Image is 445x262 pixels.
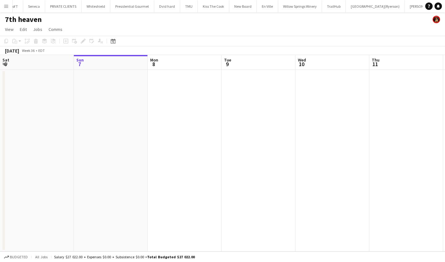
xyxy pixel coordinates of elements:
span: Thu [372,57,379,63]
button: Willow Springs Winery [278,0,322,12]
div: Salary $27 022.00 + Expenses $0.00 + Subsistence $0.00 = [54,255,195,259]
span: Sun [76,57,84,63]
div: [DATE] [5,48,19,54]
span: Week 36 [20,48,36,53]
span: Jobs [33,27,42,32]
span: 8 [149,61,158,68]
span: 10 [297,61,306,68]
span: 11 [371,61,379,68]
button: Budgeted [3,254,29,260]
span: Total Budgeted $27 022.00 [147,255,195,259]
button: En Ville [257,0,278,12]
button: PRIVATE CLIENTS [45,0,82,12]
button: Seneca [23,0,45,12]
a: Jobs [31,25,45,33]
span: Sat [2,57,9,63]
span: Budgeted [10,255,28,259]
button: Whiteshield [82,0,110,12]
span: Mon [150,57,158,63]
a: View [2,25,16,33]
div: EDT [38,48,45,53]
span: 6 [2,61,9,68]
span: Comms [49,27,62,32]
h1: 7th heaven [5,15,42,24]
span: 7 [75,61,84,68]
span: 9 [223,61,231,68]
a: Edit [17,25,29,33]
span: View [5,27,14,32]
button: Presidential Gourmet [110,0,154,12]
button: [GEOGRAPHIC_DATA](Ryerson) [346,0,405,12]
button: TMU [180,0,198,12]
a: Comms [46,25,65,33]
button: Kiss The Cook [198,0,229,12]
span: Wed [298,57,306,63]
button: Dvid hard [154,0,180,12]
button: TrailHub [322,0,346,12]
button: U of T [4,0,23,12]
app-user-avatar: Yani Salas [433,16,440,23]
span: Tue [224,57,231,63]
button: New Board [229,0,257,12]
span: Edit [20,27,27,32]
span: All jobs [34,255,49,259]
